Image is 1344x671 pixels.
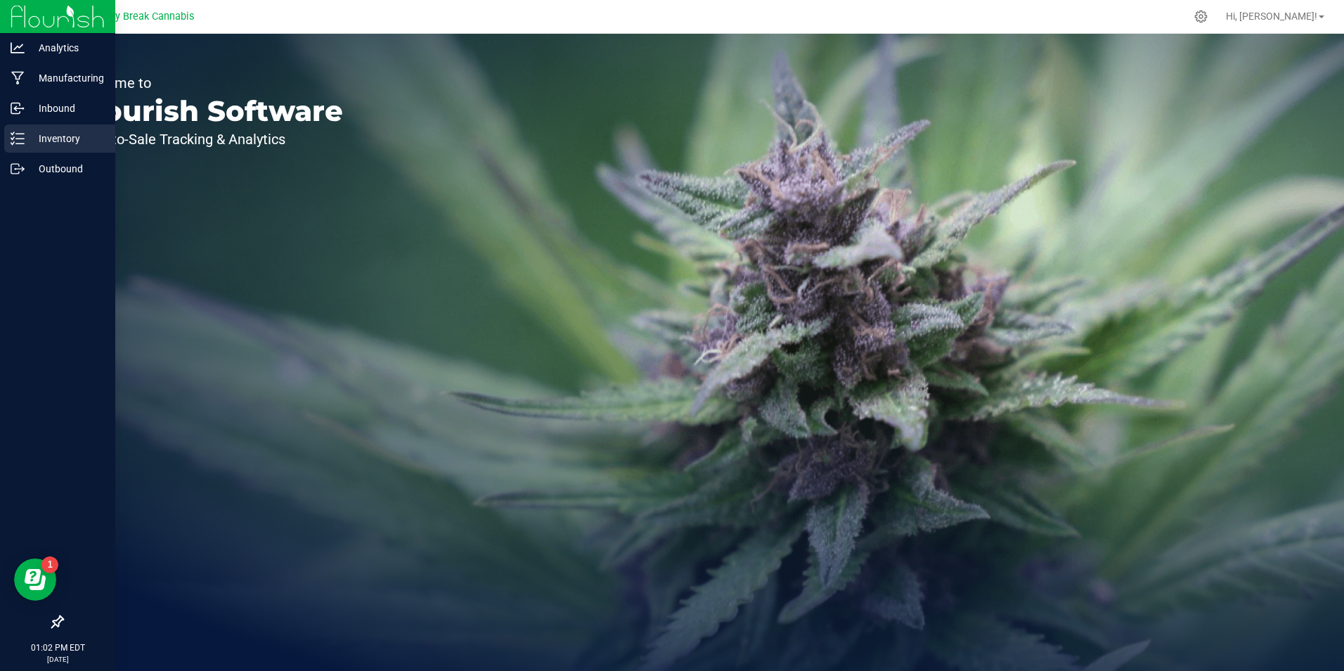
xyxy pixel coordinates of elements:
span: Hi, [PERSON_NAME]! [1226,11,1317,22]
p: Welcome to [76,76,343,90]
iframe: Resource center unread badge [41,556,58,573]
iframe: Resource center [14,558,56,601]
p: Outbound [25,160,109,177]
p: Inbound [25,100,109,117]
span: Lucky Break Cannabis [93,11,194,23]
p: 01:02 PM EDT [6,641,109,654]
inline-svg: Outbound [11,162,25,176]
div: Manage settings [1192,10,1210,23]
p: Manufacturing [25,70,109,87]
inline-svg: Manufacturing [11,71,25,85]
p: Seed-to-Sale Tracking & Analytics [76,132,343,146]
p: Flourish Software [76,97,343,125]
inline-svg: Inventory [11,132,25,146]
p: Analytics [25,39,109,56]
inline-svg: Inbound [11,101,25,115]
inline-svg: Analytics [11,41,25,55]
p: [DATE] [6,654,109,665]
p: Inventory [25,130,109,147]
